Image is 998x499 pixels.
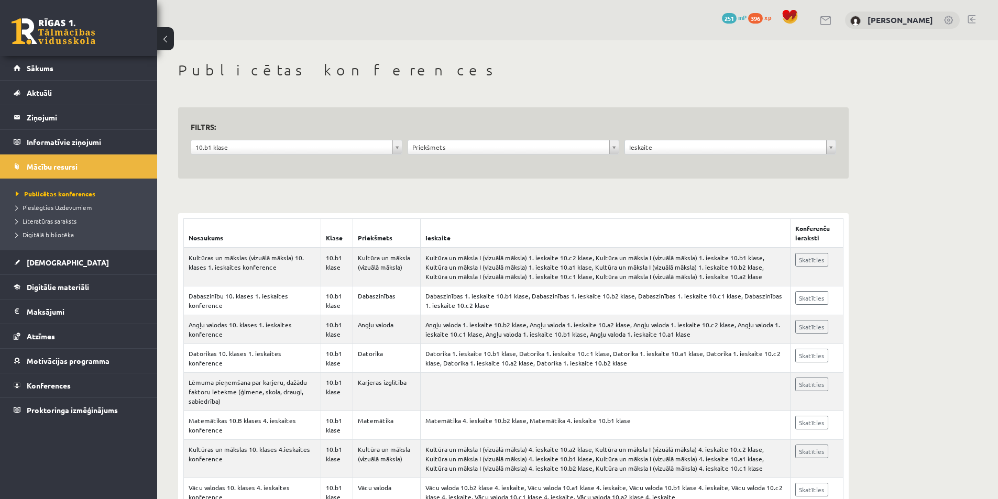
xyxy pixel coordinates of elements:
a: Pieslēgties Uzdevumiem [16,203,147,212]
span: Mācību resursi [27,162,78,171]
span: Publicētas konferences [16,190,95,198]
a: Skatīties [795,320,828,334]
a: Skatīties [795,291,828,305]
td: Lēmuma pieņemšana par karjeru, dažādu faktoru ietekme (ģimene, skola, draugi, sabiedrība) [184,373,321,411]
legend: Ziņojumi [27,105,144,129]
a: Digitālā bibliotēka [16,230,147,239]
td: Dabaszinības [353,286,420,315]
h3: Filtrs: [191,120,824,134]
a: Publicētas konferences [16,189,147,198]
a: Skatīties [795,378,828,391]
td: Karjeras izglītība [353,373,420,411]
th: Nosaukums [184,219,321,248]
span: Digitālie materiāli [27,282,89,292]
span: [DEMOGRAPHIC_DATA] [27,258,109,267]
th: Priekšmets [353,219,420,248]
td: Matemātika [353,411,420,440]
span: 10.b1 klase [195,140,388,154]
span: Proktoringa izmēģinājums [27,405,118,415]
span: 396 [748,13,763,24]
td: 10.b1 klase [321,286,353,315]
a: Mācību resursi [14,154,144,179]
span: mP [738,13,747,21]
span: Motivācijas programma [27,356,109,365]
a: Sākums [14,56,144,80]
a: Konferences [14,373,144,397]
span: Ieskaite [629,140,822,154]
td: Matemātika 4. ieskaite 10.b2 klase, Matemātika 4. ieskaite 10.b1 klase [420,411,790,440]
td: Angļu valoda [353,315,420,344]
a: Skatīties [795,253,828,267]
td: Angļu valodas 10. klases 1. ieskaites konference [184,315,321,344]
th: Konferenču ieraksti [790,219,843,248]
th: Klase [321,219,353,248]
a: Skatīties [795,445,828,458]
a: Skatīties [795,416,828,429]
span: Atzīmes [27,331,55,341]
td: Matemātikas 10.B klases 4. ieskaites konference [184,411,321,440]
td: Kultūra un māksla (vizuālā māksla) [353,248,420,286]
a: Maksājumi [14,300,144,324]
span: Digitālā bibliotēka [16,230,74,239]
td: 10.b1 klase [321,411,353,440]
td: Kultūra un māksla I (vizuālā māksla) 4. ieskaite 10.a2 klase, Kultūra un māksla I (vizuālā māksla... [420,440,790,478]
a: Aktuāli [14,81,144,105]
span: Literatūras saraksts [16,217,76,225]
a: [DEMOGRAPHIC_DATA] [14,250,144,274]
td: Angļu valoda 1. ieskaite 10.b2 klase, Angļu valoda 1. ieskaite 10.a2 klase, Angļu valoda 1. ieska... [420,315,790,344]
a: Ieskaite [625,140,836,154]
td: 10.b1 klase [321,373,353,411]
span: Aktuāli [27,88,52,97]
a: Skatīties [795,483,828,496]
th: Ieskaite [420,219,790,248]
a: Ziņojumi [14,105,144,129]
a: 10.b1 klase [191,140,402,154]
td: Kultūras un mākslas (vizuālā māksla) 10. klases 1. ieskaites konference [184,248,321,286]
a: 251 mP [722,13,747,21]
a: Proktoringa izmēģinājums [14,398,144,422]
h1: Publicētas konferences [178,61,849,79]
td: Datorikas 10. klases 1. ieskaites konference [184,344,321,373]
td: Kultūras un mākslas 10. klases 4.ieskaites konference [184,440,321,478]
td: 10.b1 klase [321,315,353,344]
a: Digitālie materiāli [14,275,144,299]
span: 251 [722,13,737,24]
span: xp [764,13,771,21]
a: [PERSON_NAME] [868,15,933,25]
a: Literatūras saraksts [16,216,147,226]
a: Motivācijas programma [14,349,144,373]
td: Kultūra un māksla I (vizuālā māksla) 1. ieskaite 10.c2 klase, Kultūra un māksla I (vizuālā māksla... [420,248,790,286]
td: Datorika [353,344,420,373]
a: Rīgas 1. Tālmācības vidusskola [12,18,95,45]
td: 10.b1 klase [321,440,353,478]
legend: Maksājumi [27,300,144,324]
img: Artūrs Keinovskis [850,16,861,26]
span: Sākums [27,63,53,73]
td: 10.b1 klase [321,248,353,286]
td: 10.b1 klase [321,344,353,373]
span: Pieslēgties Uzdevumiem [16,203,92,212]
a: Priekšmets [408,140,619,154]
legend: Informatīvie ziņojumi [27,130,144,154]
td: Kultūra un māksla (vizuālā māksla) [353,440,420,478]
td: Datorika 1. ieskaite 10.b1 klase, Datorika 1. ieskaite 10.c1 klase, Datorika 1. ieskaite 10.a1 kl... [420,344,790,373]
a: Atzīmes [14,324,144,348]
a: Skatīties [795,349,828,362]
a: 396 xp [748,13,776,21]
td: Dabaszinības 1. ieskaite 10.b1 klase, Dabaszinības 1. ieskaite 10.b2 klase, Dabaszinības 1. ieska... [420,286,790,315]
td: Dabaszinību 10. klases 1. ieskaites konference [184,286,321,315]
span: Priekšmets [412,140,605,154]
span: Konferences [27,381,71,390]
a: Informatīvie ziņojumi [14,130,144,154]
